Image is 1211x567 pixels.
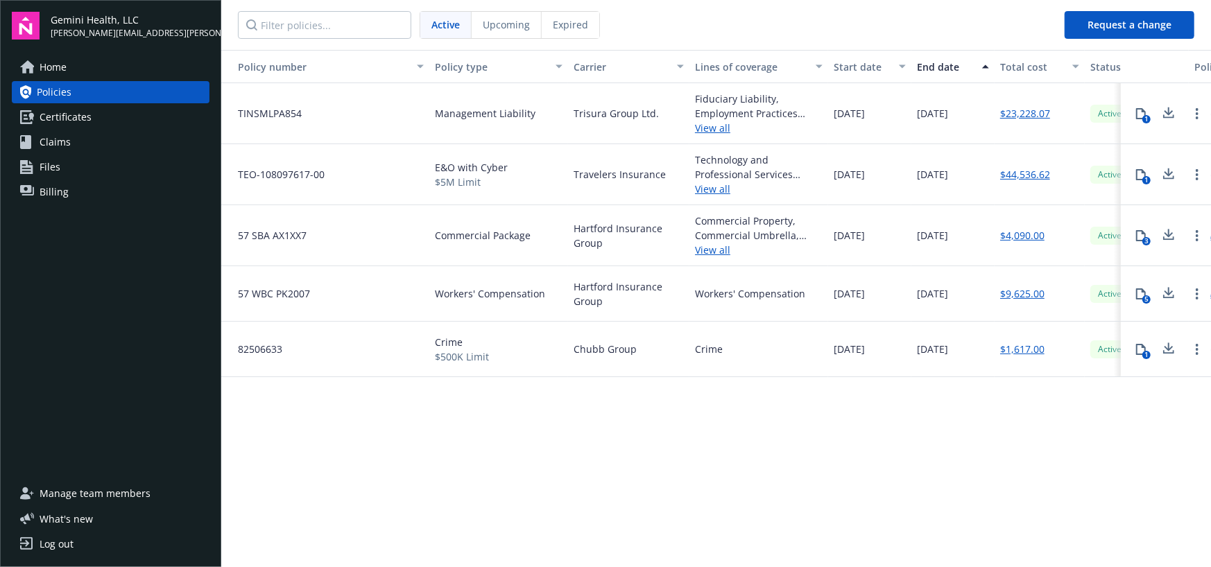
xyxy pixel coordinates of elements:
[695,152,823,182] div: Technology and Professional Services Liability - Cyber Liability
[435,335,489,349] span: Crime
[1000,167,1050,182] a: $44,536.62
[695,342,723,356] div: Crime
[1127,280,1155,308] button: 5
[12,106,209,128] a: Certificates
[51,12,209,40] button: Gemini Health, LLC[PERSON_NAME][EMAIL_ADDRESS][PERSON_NAME][DOMAIN_NAME]
[1142,176,1151,184] div: 1
[1142,295,1151,304] div: 5
[40,533,74,555] div: Log out
[917,228,948,243] span: [DATE]
[12,56,209,78] a: Home
[568,50,689,83] button: Carrier
[1142,351,1151,359] div: 1
[1142,115,1151,123] div: 1
[1127,222,1155,250] button: 3
[12,512,115,526] button: What's new
[1065,11,1194,39] button: Request a change
[435,106,535,121] span: Management Liability
[1096,168,1124,181] span: Active
[40,106,92,128] span: Certificates
[40,56,67,78] span: Home
[1189,341,1205,358] a: Open options
[834,228,865,243] span: [DATE]
[1000,342,1045,356] a: $1,617.00
[1127,100,1155,128] button: 1
[40,512,93,526] span: What ' s new
[37,81,71,103] span: Policies
[574,167,666,182] span: Travelers Insurance
[227,60,409,74] div: Toggle SortBy
[828,50,911,83] button: Start date
[227,60,409,74] div: Policy number
[995,50,1085,83] button: Total cost
[574,60,669,74] div: Carrier
[834,286,865,301] span: [DATE]
[483,17,530,32] span: Upcoming
[911,50,995,83] button: End date
[917,60,974,74] div: End date
[1189,166,1205,183] a: Open options
[1142,237,1151,245] div: 3
[695,182,823,196] a: View all
[695,60,807,74] div: Lines of coverage
[429,50,568,83] button: Policy type
[227,167,325,182] span: TEO-108097617-00
[574,221,684,250] span: Hartford Insurance Group
[12,181,209,203] a: Billing
[1189,105,1205,122] a: Open options
[695,286,805,301] div: Workers' Compensation
[431,17,460,32] span: Active
[1096,343,1124,356] span: Active
[40,181,69,203] span: Billing
[435,160,508,175] span: E&O with Cyber
[227,228,307,243] span: 57 SBA AX1XX7
[40,156,60,178] span: Files
[834,342,865,356] span: [DATE]
[695,121,823,135] a: View all
[917,286,948,301] span: [DATE]
[238,11,411,39] input: Filter policies...
[574,106,659,121] span: Trisura Group Ltd.
[1096,229,1124,242] span: Active
[227,286,310,301] span: 57 WBC PK2007
[1000,60,1064,74] div: Total cost
[40,131,71,153] span: Claims
[917,342,948,356] span: [DATE]
[834,106,865,121] span: [DATE]
[1090,60,1183,74] div: Status
[574,342,637,356] span: Chubb Group
[917,167,948,182] span: [DATE]
[917,106,948,121] span: [DATE]
[695,243,823,257] a: View all
[695,213,823,243] div: Commercial Property, Commercial Umbrella, General Liability, Employee Benefits Liability, Commerc...
[689,50,828,83] button: Lines of coverage
[435,349,489,364] span: $500K Limit
[695,91,823,121] div: Fiduciary Liability, Employment Practices Liability, Directors and Officers
[435,286,545,301] span: Workers' Compensation
[12,131,209,153] a: Claims
[12,156,209,178] a: Files
[435,175,508,189] span: $5M Limit
[435,60,547,74] div: Policy type
[574,279,684,308] span: Hartford Insurance Group
[12,12,40,40] img: navigator-logo.svg
[1085,50,1189,83] button: Status
[834,167,865,182] span: [DATE]
[51,27,209,40] span: [PERSON_NAME][EMAIL_ADDRESS][PERSON_NAME][DOMAIN_NAME]
[12,482,209,505] a: Manage team members
[1000,286,1045,301] a: $9,625.00
[435,228,531,243] span: Commercial Package
[12,81,209,103] a: Policies
[553,17,588,32] span: Expired
[1000,106,1050,121] a: $23,228.07
[40,482,151,505] span: Manage team members
[834,60,891,74] div: Start date
[1189,227,1205,244] a: Open options
[51,12,209,27] span: Gemini Health, LLC
[227,342,282,356] span: 82506633
[1127,161,1155,189] button: 1
[1127,335,1155,363] button: 1
[1189,286,1205,302] a: Open options
[1096,288,1124,300] span: Active
[1096,107,1124,120] span: Active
